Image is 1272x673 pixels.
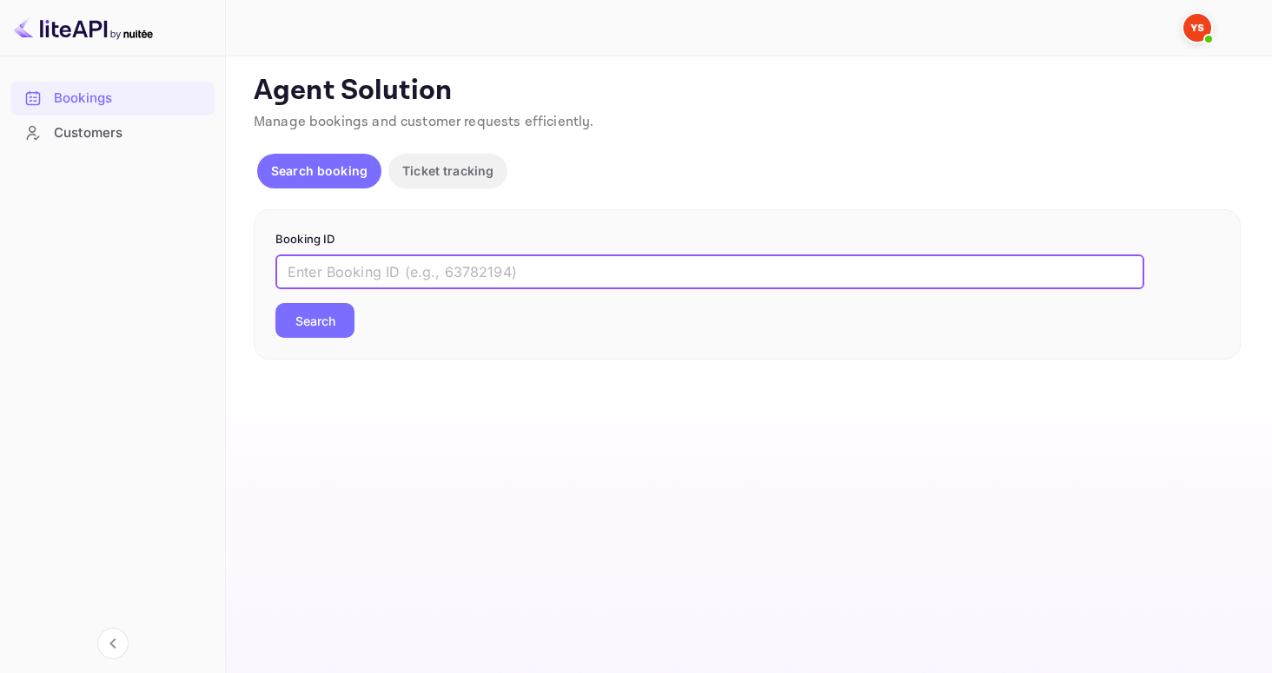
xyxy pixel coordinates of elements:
[10,82,215,114] a: Bookings
[14,14,153,42] img: LiteAPI logo
[275,254,1144,289] input: Enter Booking ID (e.g., 63782194)
[54,89,206,109] div: Bookings
[54,123,206,143] div: Customers
[275,303,354,338] button: Search
[97,628,129,659] button: Collapse navigation
[271,162,368,180] p: Search booking
[10,116,215,148] a: Customers
[275,231,1219,248] p: Booking ID
[254,113,594,131] span: Manage bookings and customer requests efficiently.
[10,82,215,115] div: Bookings
[1183,14,1211,42] img: Yandex Support
[254,74,1241,109] p: Agent Solution
[10,116,215,150] div: Customers
[402,162,494,180] p: Ticket tracking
